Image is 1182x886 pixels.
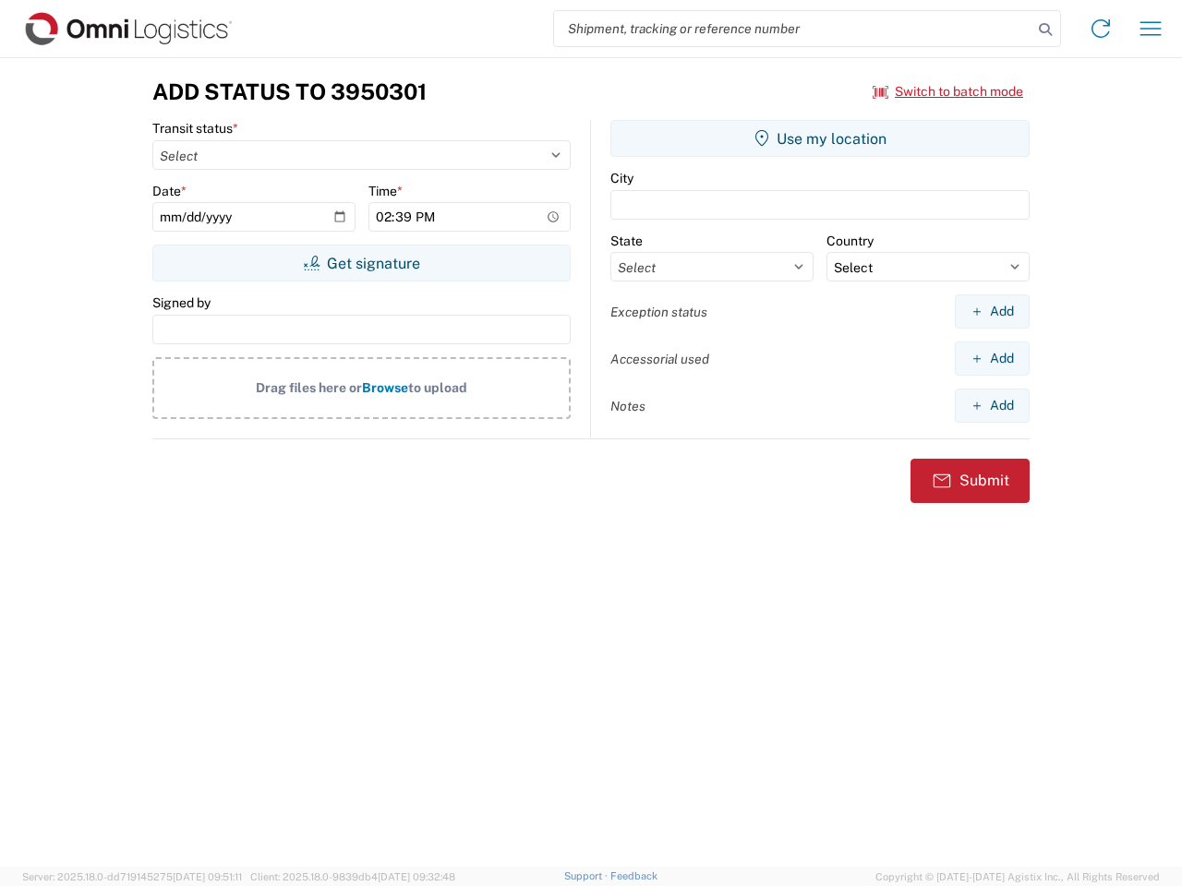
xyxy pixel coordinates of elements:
[362,380,408,395] span: Browse
[152,78,427,105] h3: Add Status to 3950301
[955,389,1030,423] button: Add
[152,294,211,311] label: Signed by
[610,398,645,414] label: Notes
[875,868,1160,885] span: Copyright © [DATE]-[DATE] Agistix Inc., All Rights Reserved
[408,380,467,395] span: to upload
[378,871,455,882] span: [DATE] 09:32:48
[610,304,707,320] label: Exception status
[826,233,874,249] label: Country
[564,870,610,881] a: Support
[610,351,709,367] label: Accessorial used
[152,183,187,199] label: Date
[368,183,403,199] label: Time
[152,120,238,137] label: Transit status
[256,380,362,395] span: Drag files here or
[610,870,657,881] a: Feedback
[610,233,643,249] label: State
[173,871,242,882] span: [DATE] 09:51:11
[554,11,1032,46] input: Shipment, tracking or reference number
[22,871,242,882] span: Server: 2025.18.0-dd719145275
[911,459,1030,503] button: Submit
[610,170,633,186] label: City
[610,120,1030,157] button: Use my location
[152,245,571,281] button: Get signature
[873,77,1023,107] button: Switch to batch mode
[250,871,455,882] span: Client: 2025.18.0-9839db4
[955,341,1030,376] button: Add
[955,294,1030,329] button: Add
